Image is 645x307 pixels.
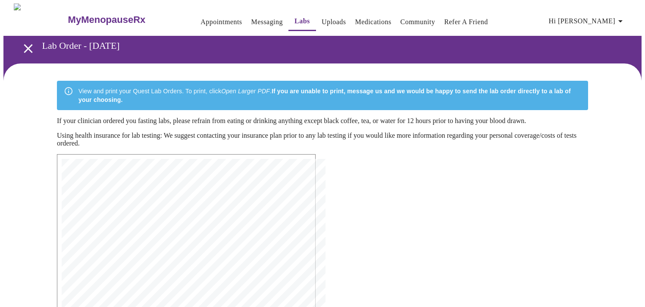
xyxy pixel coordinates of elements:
[549,15,626,27] span: Hi [PERSON_NAME]
[85,259,116,264] span: 6462900837
[85,243,126,248] span: [PERSON_NAME]
[85,193,135,199] span: [STREET_ADDRESS]
[42,40,597,51] h3: Lab Order - [DATE]
[85,298,163,303] span: Name: [PERSON_NAME], APRN
[322,16,346,28] a: Uploads
[355,16,391,28] a: Medications
[85,205,150,210] span: Phone: [PHONE_NUMBER]
[78,88,571,103] strong: If you are unable to print, message us and we would be happy to send the lab order directly to a ...
[221,88,270,95] em: Open Larger PDF
[85,281,141,286] span: Order date: [DATE]
[68,14,146,25] h3: MyMenopauseRx
[288,13,316,31] button: Labs
[85,221,129,226] span: Insurance Bill
[85,253,169,259] span: [GEOGRAPHIC_DATA][US_STATE]
[85,188,169,193] span: MyMenopauseRx Medical Group
[85,270,157,275] span: Sex: [DEMOGRAPHIC_DATA]
[545,13,629,30] button: Hi [PERSON_NAME]
[85,292,141,297] span: Ordering Physician
[85,226,160,231] span: Account Number: 73929327
[247,13,286,31] button: Messaging
[197,13,245,31] button: Appointments
[318,13,350,31] button: Uploads
[14,3,67,36] img: MyMenopauseRx Logo
[444,16,488,28] a: Refer a Friend
[401,16,435,28] a: Community
[351,13,395,31] button: Medications
[200,16,242,28] a: Appointments
[85,248,135,253] span: [STREET_ADDRESS]
[85,199,138,204] span: [GEOGRAPHIC_DATA]
[67,5,180,35] a: MyMenopauseRx
[78,83,581,108] div: View and print your Quest Lab Orders. To print, click .
[294,15,310,27] a: Labs
[85,210,144,215] span: Fax: [PHONE_NUMBER]
[85,265,157,270] span: DOB: [DEMOGRAPHIC_DATA]
[397,13,439,31] button: Community
[57,117,588,125] p: If your clinician ordered you fasting labs, please refrain from eating or drinking anything excep...
[251,16,282,28] a: Messaging
[85,237,147,243] span: Patient Information:
[57,132,588,147] p: Using health insurance for lab testing: We suggest contacting your insurance plan prior to any la...
[16,36,41,61] button: open drawer
[441,13,492,31] button: Refer a Friend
